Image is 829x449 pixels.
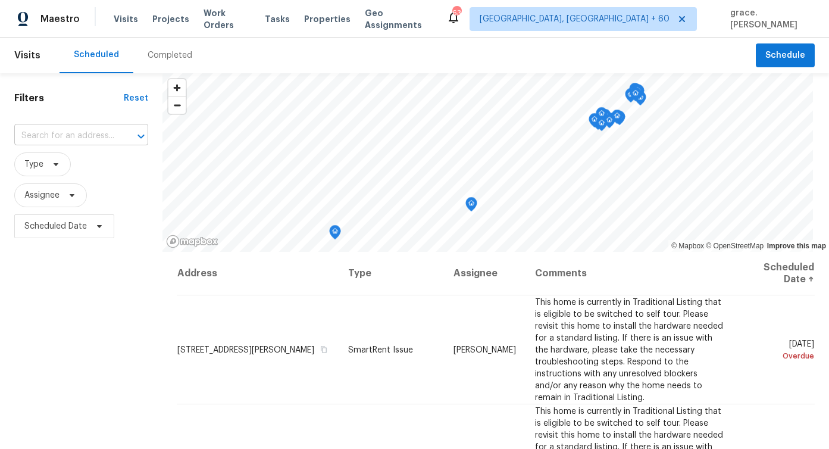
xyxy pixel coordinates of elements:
span: Schedule [765,48,805,63]
a: OpenStreetMap [706,242,764,250]
div: Map marker [465,197,477,216]
div: Map marker [611,110,623,128]
span: grace.[PERSON_NAME] [725,7,811,31]
a: Mapbox homepage [166,235,218,248]
div: Map marker [589,113,600,132]
div: Map marker [596,107,608,126]
span: Zoom out [168,97,186,114]
span: Geo Assignments [365,7,432,31]
div: Scheduled [74,49,119,61]
span: Maestro [40,13,80,25]
span: [PERSON_NAME] [453,345,516,354]
span: Properties [304,13,351,25]
span: This home is currently in Traditional Listing that is eligible to be switched to self tour. Pleas... [535,298,723,401]
span: Visits [114,13,138,25]
canvas: Map [162,73,813,252]
button: Open [133,128,149,145]
th: Scheduled Date ↑ [734,252,815,295]
div: Map marker [596,117,608,135]
span: [DATE] [743,339,814,361]
a: Mapbox [671,242,704,250]
span: Assignee [24,189,60,201]
th: Assignee [444,252,525,295]
h1: Filters [14,92,124,104]
th: Address [177,252,339,295]
input: Search for an address... [14,127,115,145]
div: Map marker [329,225,341,244]
span: Projects [152,13,189,25]
span: Tasks [265,15,290,23]
div: Map marker [603,114,615,132]
th: Type [339,252,444,295]
div: Map marker [625,88,637,107]
a: Improve this map [767,242,826,250]
button: Zoom in [168,79,186,96]
div: Map marker [631,84,643,102]
div: Overdue [743,350,814,361]
th: Comments [525,252,734,295]
span: Type [24,158,43,170]
div: Map marker [630,87,642,105]
span: Scheduled Date [24,220,87,232]
button: Copy Address [318,344,329,354]
div: Map marker [629,83,641,101]
span: [STREET_ADDRESS][PERSON_NAME] [177,345,314,354]
div: Completed [148,49,192,61]
div: Reset [124,92,148,104]
button: Schedule [756,43,815,68]
div: 630 [452,7,461,19]
button: Zoom out [168,96,186,114]
span: Visits [14,42,40,68]
span: SmartRent Issue [348,345,413,354]
span: Work Orders [204,7,251,31]
span: [GEOGRAPHIC_DATA], [GEOGRAPHIC_DATA] + 60 [480,13,670,25]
